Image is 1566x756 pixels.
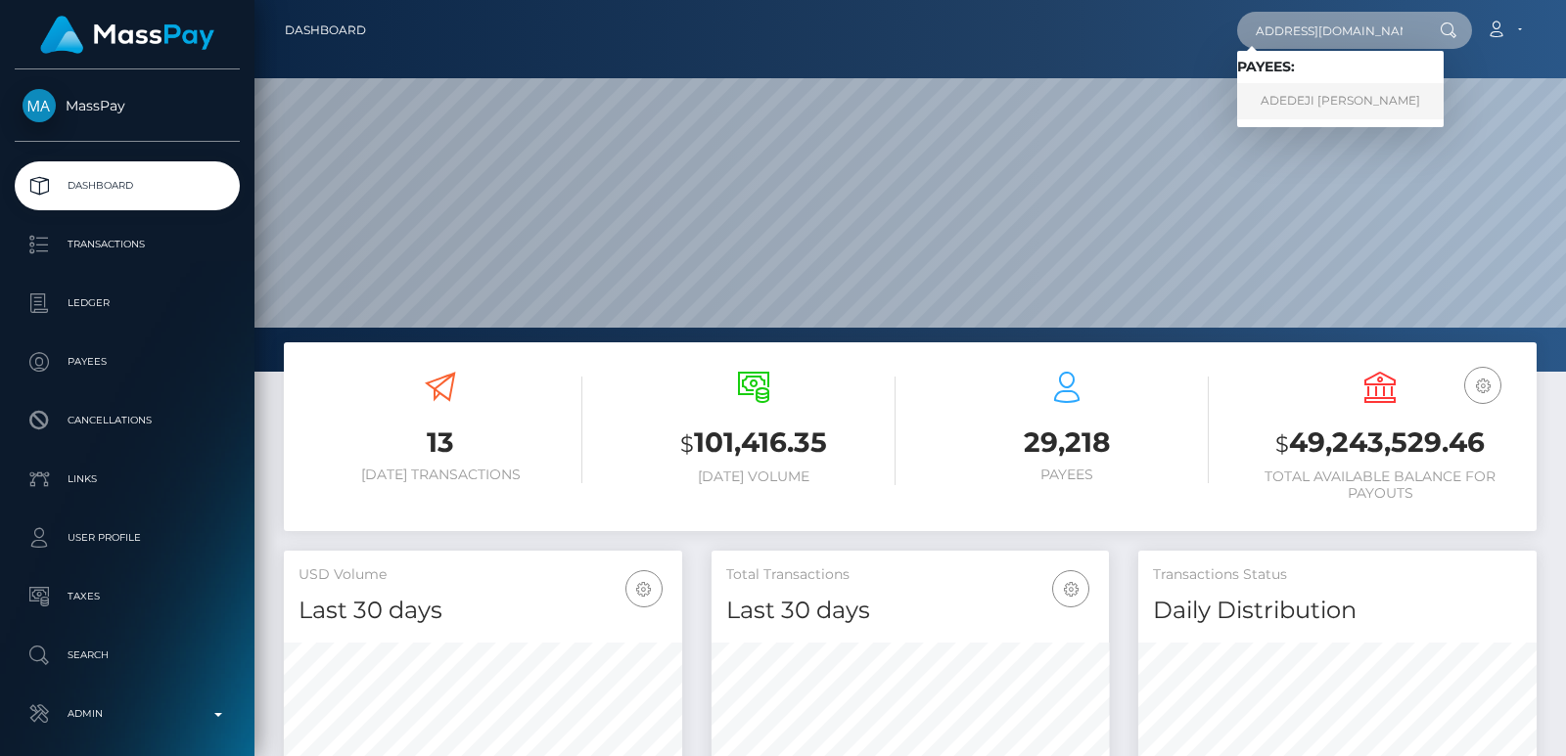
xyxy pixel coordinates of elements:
[1238,468,1522,502] h6: Total Available Balance for Payouts
[1237,59,1444,75] h6: Payees:
[15,513,240,562] a: User Profile
[1237,12,1421,49] input: Search...
[15,161,240,210] a: Dashboard
[23,347,232,377] p: Payees
[15,689,240,738] a: Admin
[23,230,232,259] p: Transactions
[23,89,56,122] img: MassPay
[680,430,694,458] small: $
[925,467,1209,483] h6: Payees
[15,572,240,621] a: Taxes
[726,565,1095,585] h5: Total Transactions
[23,465,232,494] p: Links
[15,220,240,269] a: Transactions
[23,523,232,553] p: User Profile
[23,641,232,670] p: Search
[15,396,240,445] a: Cancellations
[299,565,668,585] h5: USD Volume
[40,16,214,54] img: MassPay Logo
[23,289,232,318] p: Ledger
[726,594,1095,628] h4: Last 30 days
[23,582,232,611] p: Taxes
[23,171,232,200] p: Dashboard
[1238,423,1522,464] h3: 49,243,529.46
[23,699,232,729] p: Admin
[15,455,240,504] a: Links
[15,279,240,328] a: Ledger
[612,468,896,485] h6: [DATE] Volume
[299,423,582,462] h3: 13
[1275,430,1289,458] small: $
[1153,594,1522,628] h4: Daily Distribution
[299,467,582,483] h6: [DATE] Transactions
[612,423,896,464] h3: 101,416.35
[925,423,1209,462] h3: 29,218
[299,594,668,628] h4: Last 30 days
[15,337,240,386] a: Payees
[1153,565,1522,585] h5: Transactions Status
[15,97,240,114] span: MassPay
[23,406,232,435] p: Cancellations
[1237,83,1444,119] a: ADEDEJI [PERSON_NAME]
[285,10,366,51] a: Dashboard
[15,631,240,680] a: Search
